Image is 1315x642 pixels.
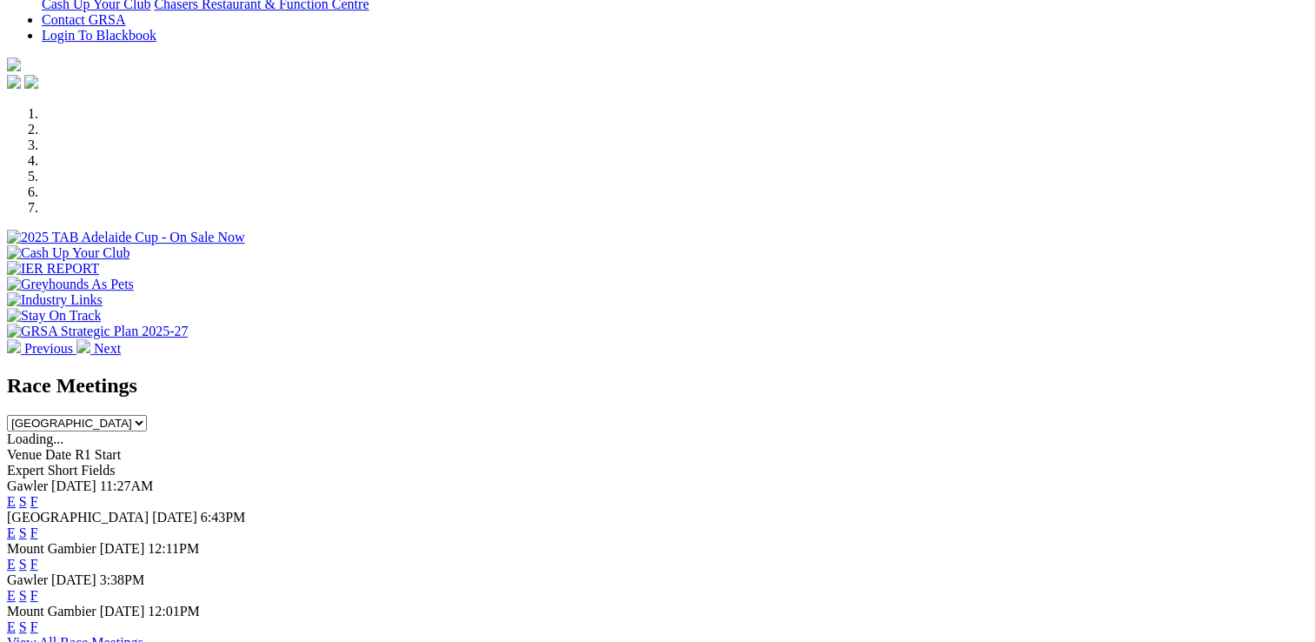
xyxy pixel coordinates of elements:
a: S [19,525,27,540]
span: [GEOGRAPHIC_DATA] [7,510,149,525]
a: Previous [7,341,76,356]
img: logo-grsa-white.png [7,57,21,71]
span: Next [94,341,121,356]
span: Date [45,447,71,462]
span: 12:01PM [148,604,200,619]
a: E [7,494,16,509]
span: 3:38PM [100,572,145,587]
span: [DATE] [152,510,197,525]
a: Next [76,341,121,356]
span: Mount Gambier [7,541,96,556]
span: Gawler [7,572,48,587]
img: Cash Up Your Club [7,245,130,261]
img: twitter.svg [24,75,38,89]
a: E [7,619,16,634]
a: F [30,588,38,603]
img: facebook.svg [7,75,21,89]
span: Expert [7,463,44,478]
span: Short [48,463,78,478]
span: Previous [24,341,73,356]
span: 11:27AM [100,478,154,493]
a: F [30,619,38,634]
a: E [7,588,16,603]
span: 12:11PM [148,541,199,556]
span: [DATE] [100,541,145,556]
img: chevron-left-pager-white.svg [7,339,21,353]
span: Fields [81,463,115,478]
a: F [30,525,38,540]
img: IER REPORT [7,261,99,277]
h2: Race Meetings [7,374,1308,398]
a: Login To Blackbook [42,28,156,43]
img: Greyhounds As Pets [7,277,134,292]
a: F [30,494,38,509]
a: Contact GRSA [42,12,125,27]
img: GRSA Strategic Plan 2025-27 [7,324,188,339]
span: Gawler [7,478,48,493]
span: Venue [7,447,42,462]
img: chevron-right-pager-white.svg [76,339,90,353]
img: Stay On Track [7,308,101,324]
span: Loading... [7,431,63,446]
a: F [30,557,38,572]
span: 6:43PM [201,510,246,525]
a: S [19,494,27,509]
a: S [19,619,27,634]
a: S [19,588,27,603]
span: [DATE] [51,478,96,493]
span: Mount Gambier [7,604,96,619]
a: E [7,557,16,572]
span: [DATE] [100,604,145,619]
a: E [7,525,16,540]
img: Industry Links [7,292,103,308]
img: 2025 TAB Adelaide Cup - On Sale Now [7,230,245,245]
a: S [19,557,27,572]
span: R1 Start [75,447,121,462]
span: [DATE] [51,572,96,587]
